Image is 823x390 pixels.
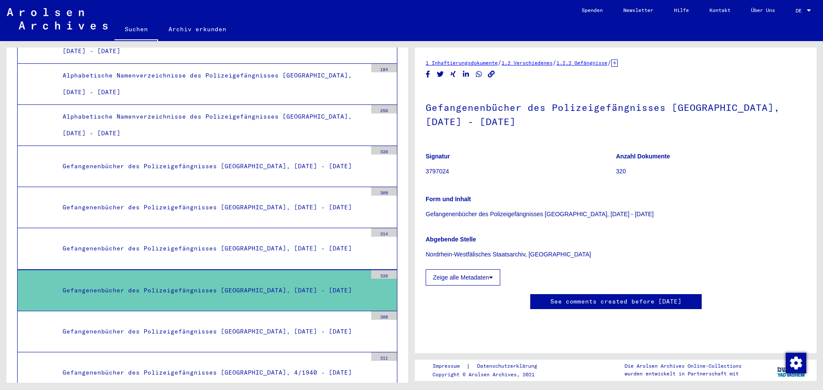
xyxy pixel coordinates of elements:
div: Zustimmung ändern [785,352,806,373]
span: / [553,59,556,66]
button: Share on Twitter [436,69,445,80]
span: DE [796,8,805,14]
p: Gefangenenbücher des Polizeigefängnisses [GEOGRAPHIC_DATA], [DATE] - [DATE] [426,210,806,219]
button: Share on WhatsApp [475,69,484,80]
h1: Gefangenenbücher des Polizeigefängnisses [GEOGRAPHIC_DATA], [DATE] - [DATE] [426,88,806,140]
a: 1.2.2 Gefängnisse [556,60,607,66]
b: Abgebende Stelle [426,236,476,243]
div: | [433,362,547,371]
div: Gefangenenbücher des Polizeigefängnisses [GEOGRAPHIC_DATA], [DATE] - [DATE] [56,282,367,299]
div: Gefangenenbücher des Polizeigefängnisses [GEOGRAPHIC_DATA], [DATE] - [DATE] [56,323,367,340]
div: Gefangenenbücher des Polizeigefängnisses [GEOGRAPHIC_DATA], 4/1940 - [DATE] [56,364,367,381]
span: / [607,59,611,66]
button: Share on LinkedIn [462,69,471,80]
b: Signatur [426,153,450,160]
a: Archiv erkunden [158,19,237,39]
p: 320 [616,167,806,176]
div: 320 [371,270,397,279]
a: Suchen [114,19,158,41]
button: Share on Xing [449,69,458,80]
div: Gefangenenbücher des Polizeigefängnisses [GEOGRAPHIC_DATA], [DATE] - [DATE] [56,199,367,216]
p: 3797024 [426,167,616,176]
div: 314 [371,228,397,237]
p: Nordrhein-Westfälisches Staatsarchiv, [GEOGRAPHIC_DATA] [426,250,806,259]
img: Zustimmung ändern [786,353,806,373]
button: Share on Facebook [424,69,433,80]
a: See comments created before [DATE] [550,297,682,306]
span: / [498,59,502,66]
button: Copy link [487,69,496,80]
div: 250 [371,105,397,113]
div: 184 [371,64,397,72]
div: Alphabetische Namenverzeichnisse des Polizeigefängnisses [GEOGRAPHIC_DATA], [DATE] - [DATE] [56,108,367,142]
div: 309 [371,187,397,196]
div: 320 [371,146,397,155]
a: Impressum [433,362,466,371]
b: Anzahl Dokumente [616,153,670,160]
p: wurden entwickelt in Partnerschaft mit [625,370,742,378]
a: Datenschutzerklärung [470,362,547,371]
div: Gefangenenbücher des Polizeigefängnisses [GEOGRAPHIC_DATA], [DATE] - [DATE] [56,158,367,175]
div: Alphabetische Namenverzeichnisse des Polizeigefängnisses [GEOGRAPHIC_DATA], [DATE] - [DATE] [56,67,367,101]
b: Form und Inhalt [426,196,471,202]
div: 308 [371,311,397,320]
div: 311 [371,352,397,361]
img: Arolsen_neg.svg [7,8,108,30]
a: 1 Inhaftierungsdokumente [426,60,498,66]
div: Gefangenenbücher des Polizeigefängnisses [GEOGRAPHIC_DATA], [DATE] - [DATE] [56,240,367,257]
button: Zeige alle Metadaten [426,269,500,286]
p: Die Arolsen Archives Online-Collections [625,362,742,370]
p: Copyright © Arolsen Archives, 2021 [433,371,547,378]
img: yv_logo.png [775,359,808,381]
a: 1.2 Verschiedenes [502,60,553,66]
